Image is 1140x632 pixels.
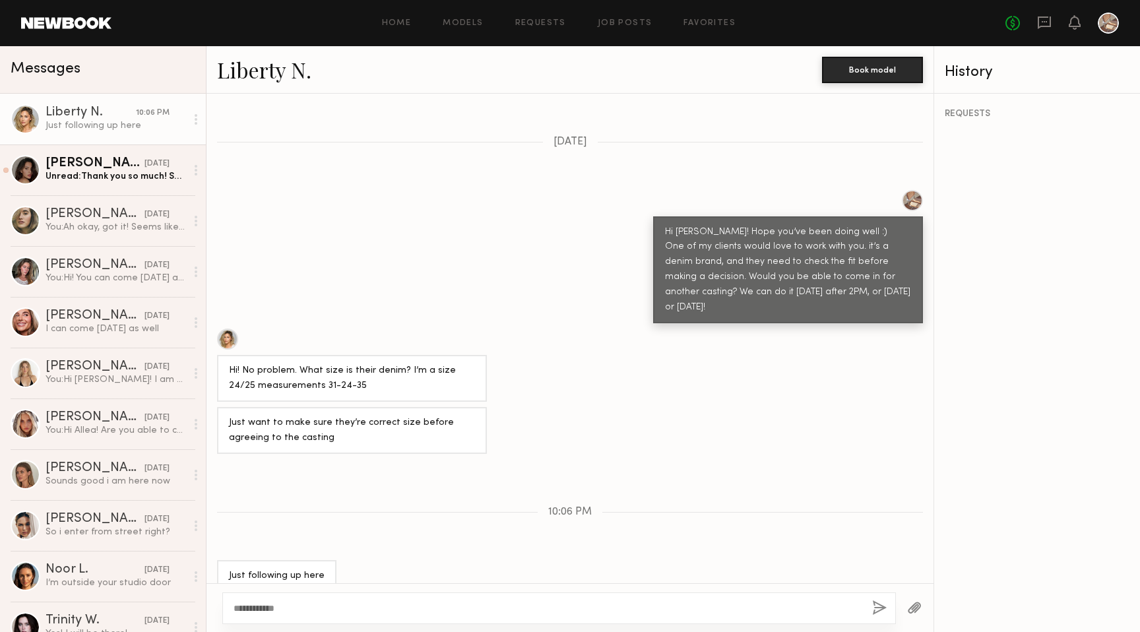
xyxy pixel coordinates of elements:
div: [DATE] [144,412,170,424]
span: [DATE] [554,137,587,148]
div: [PERSON_NAME] [46,259,144,272]
div: [PERSON_NAME] [46,309,144,323]
div: [PERSON_NAME] [46,462,144,475]
div: [PERSON_NAME] [46,513,144,526]
div: Sounds good i am here now [46,475,186,488]
div: [DATE] [144,310,170,323]
a: Models [443,19,483,28]
div: 10:06 PM [136,107,170,119]
div: Hi! No problem. What size is their denim? I’m a size 24/25 measurements 31-24-35 [229,363,475,394]
span: 10:06 PM [548,507,592,518]
div: Just following up here [229,569,325,584]
div: [DATE] [144,361,170,373]
div: You: Hi! You can come [DATE] after 12:30 if that works for you and [DATE] and [DATE] is avail! [46,272,186,284]
div: You: Hi [PERSON_NAME]! I am Hyunjae a photographer of [GEOGRAPHIC_DATA] in downtown [GEOGRAPHIC_D... [46,373,186,386]
div: [DATE] [144,462,170,475]
div: Just want to make sure they’re correct size before agreeing to the casting [229,416,475,446]
div: You: Ah okay, got it! Seems like their jeans sizes are 1 or 3 but we’ll probably have the shoot o... [46,221,186,234]
div: [DATE] [144,513,170,526]
div: History [945,65,1129,80]
a: Requests [515,19,566,28]
a: Job Posts [598,19,652,28]
div: Hi [PERSON_NAME]! Hope you’ve been doing well :) One of my clients would love to work with you. i... [665,225,911,316]
div: So i enter from street right? [46,526,186,538]
div: You: Hi Allea! Are you able to come for the casting on [DATE]? At downtown [GEOGRAPHIC_DATA]! [46,424,186,437]
a: Favorites [683,19,736,28]
div: [DATE] [144,259,170,272]
div: Unread: Thank you so much! Sorry again! I really appreciate your time. [46,170,186,183]
a: Book model [822,63,923,75]
div: Liberty N. [46,106,136,119]
div: I’m outside your studio door [46,577,186,589]
div: Just following up here [46,119,186,132]
div: [DATE] [144,158,170,170]
div: [DATE] [144,615,170,627]
a: Liberty N. [217,55,311,84]
div: [DATE] [144,564,170,577]
div: Trinity W. [46,614,144,627]
div: REQUESTS [945,110,1129,119]
button: Book model [822,57,923,83]
div: I can come [DATE] as well [46,323,186,335]
div: [DATE] [144,208,170,221]
div: [PERSON_NAME] [46,411,144,424]
div: [PERSON_NAME] [46,157,144,170]
div: Noor L. [46,563,144,577]
span: Messages [11,61,80,77]
div: [PERSON_NAME] [46,208,144,221]
div: [PERSON_NAME] [46,360,144,373]
a: Home [382,19,412,28]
